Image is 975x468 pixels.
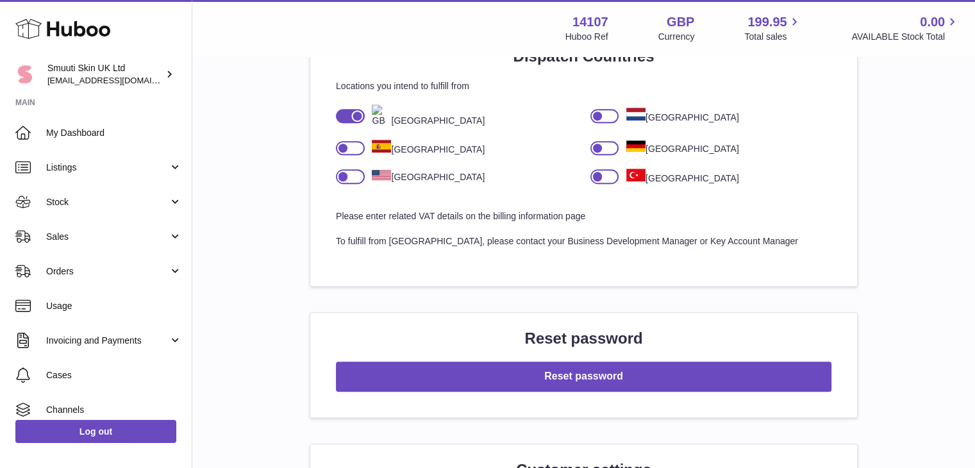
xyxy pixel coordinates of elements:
img: TR [626,169,646,181]
h2: Reset password [336,328,831,349]
img: GB [372,104,391,127]
p: Please enter related VAT details on the billing information page [336,210,831,222]
img: DE [626,140,646,152]
img: US [372,170,391,180]
div: [GEOGRAPHIC_DATA] [619,140,738,155]
div: [GEOGRAPHIC_DATA] [365,104,485,127]
div: Huboo Ref [565,31,608,43]
p: Locations you intend to fulfill from [336,80,831,92]
a: 199.95 Total sales [744,13,801,43]
a: 0.00 AVAILABLE Stock Total [851,13,960,43]
strong: GBP [667,13,694,31]
img: Paivi.korvela@gmail.com [15,65,35,84]
h2: Dispatch Countries [336,46,831,67]
span: 199.95 [747,13,787,31]
span: My Dashboard [46,127,182,139]
span: AVAILABLE Stock Total [851,31,960,43]
span: Channels [46,404,182,416]
span: Listings [46,162,169,174]
div: [GEOGRAPHIC_DATA] [619,169,738,185]
div: [GEOGRAPHIC_DATA] [365,140,485,156]
p: To fulfill from [GEOGRAPHIC_DATA], please contact your Business Development Manager or Key Accoun... [336,235,831,247]
a: Reset password [336,371,831,381]
span: Usage [46,300,182,312]
span: Sales [46,231,169,243]
button: Reset password [336,362,831,392]
span: [EMAIL_ADDRESS][DOMAIN_NAME] [47,75,188,85]
a: Log out [15,420,176,443]
div: [GEOGRAPHIC_DATA] [365,170,485,183]
div: Currency [658,31,695,43]
span: Orders [46,265,169,278]
span: Invoicing and Payments [46,335,169,347]
div: Smuuti Skin UK Ltd [47,62,163,87]
span: Stock [46,196,169,208]
span: 0.00 [920,13,945,31]
img: NL [626,108,646,121]
img: ES [372,140,391,153]
span: Total sales [744,31,801,43]
div: [GEOGRAPHIC_DATA] [619,108,738,124]
strong: 14107 [572,13,608,31]
span: Cases [46,369,182,381]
